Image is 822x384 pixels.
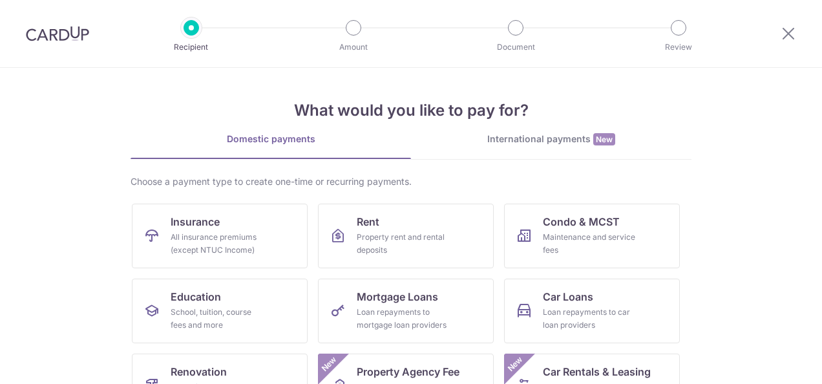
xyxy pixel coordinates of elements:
div: Property rent and rental deposits [357,231,450,257]
span: New [505,354,526,375]
a: EducationSchool, tuition, course fees and more [132,279,308,343]
span: Mortgage Loans [357,289,438,304]
span: Renovation [171,364,227,379]
img: CardUp [26,26,89,41]
p: Recipient [143,41,239,54]
div: International payments [411,133,691,146]
p: Amount [306,41,401,54]
span: New [319,354,340,375]
span: Insurance [171,214,220,229]
a: InsuranceAll insurance premiums (except NTUC Income) [132,204,308,268]
span: Car Loans [543,289,593,304]
div: All insurance premiums (except NTUC Income) [171,231,264,257]
p: Review [631,41,726,54]
div: Loan repayments to mortgage loan providers [357,306,450,332]
div: Loan repayments to car loan providers [543,306,636,332]
span: New [593,133,615,145]
span: Education [171,289,221,304]
a: Condo & MCSTMaintenance and service fees [504,204,680,268]
div: Domestic payments [131,133,411,145]
span: Property Agency Fee [357,364,459,379]
a: RentProperty rent and rental deposits [318,204,494,268]
div: Choose a payment type to create one-time or recurring payments. [131,175,691,188]
span: Rent [357,214,379,229]
span: Condo & MCST [543,214,620,229]
div: Maintenance and service fees [543,231,636,257]
a: Mortgage LoansLoan repayments to mortgage loan providers [318,279,494,343]
a: Car LoansLoan repayments to car loan providers [504,279,680,343]
h4: What would you like to pay for? [131,99,691,122]
span: Car Rentals & Leasing [543,364,651,379]
p: Document [468,41,564,54]
div: School, tuition, course fees and more [171,306,264,332]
